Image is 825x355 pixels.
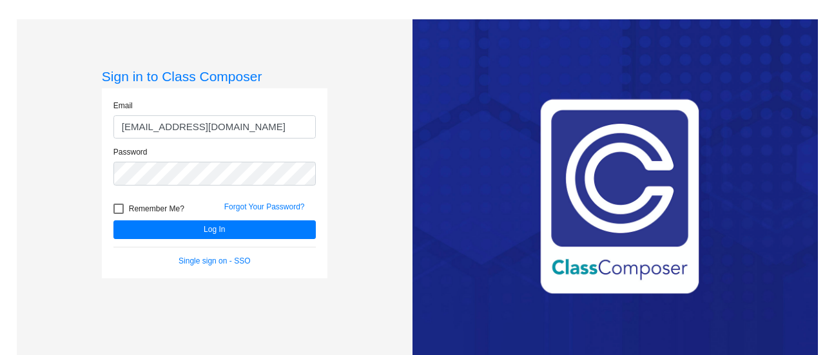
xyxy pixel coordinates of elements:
[113,220,316,239] button: Log In
[113,146,148,158] label: Password
[129,201,184,216] span: Remember Me?
[224,202,305,211] a: Forgot Your Password?
[113,100,133,111] label: Email
[102,68,327,84] h3: Sign in to Class Composer
[179,256,250,265] a: Single sign on - SSO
